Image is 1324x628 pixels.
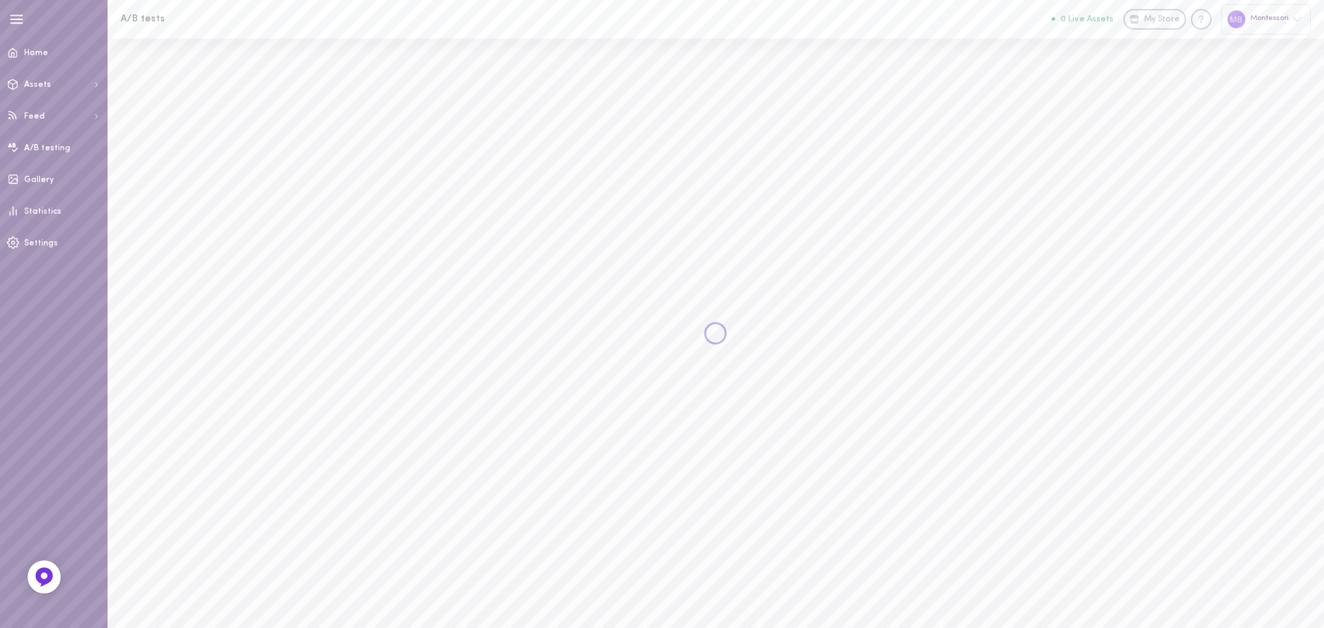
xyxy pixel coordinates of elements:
span: A/B testing [24,144,70,152]
span: Settings [24,239,58,247]
a: My Store [1123,9,1186,30]
h1: A/B tests [121,14,348,24]
span: My Store [1144,14,1180,26]
div: Montessori [1221,4,1311,34]
a: 0 Live Assets [1052,14,1123,24]
span: Assets [24,81,51,89]
div: Knowledge center [1191,9,1212,30]
span: Gallery [24,176,54,184]
span: Home [24,49,48,57]
button: 0 Live Assets [1052,14,1114,23]
span: Statistics [24,207,61,216]
img: Feedback Button [34,567,54,587]
span: Feed [24,112,45,121]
